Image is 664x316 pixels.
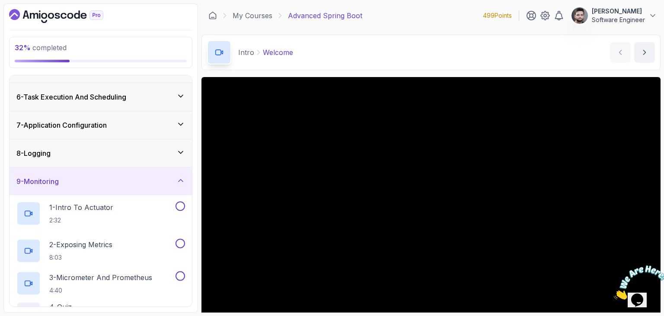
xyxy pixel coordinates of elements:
h3: 7 - Application Configuration [16,120,107,130]
p: 2 - Exposing Metrics [49,240,112,250]
h3: 9 - Monitoring [16,176,59,187]
p: 2:32 [49,216,113,225]
img: Chat attention grabber [3,3,57,38]
button: 2-Exposing Metrics8:03 [16,239,185,263]
a: My Courses [233,10,272,21]
h3: 8 - Logging [16,148,51,158]
span: completed [15,43,67,52]
span: 1 [3,3,7,11]
p: 4:40 [49,286,152,295]
button: 9-Monitoring [10,168,192,195]
button: 7-Application Configuration [10,111,192,139]
button: previous content [610,42,631,63]
p: 8:03 [49,254,112,262]
a: Dashboard [9,9,123,23]
p: 4 - Quiz [49,302,72,312]
button: 8-Logging [10,139,192,167]
iframe: chat widget [610,262,664,303]
span: 32 % [15,43,31,52]
button: 1-Intro To Actuator2:32 [16,202,185,226]
p: Intro [238,47,254,58]
button: 6-Task Execution And Scheduling [10,83,192,111]
button: next content [634,42,655,63]
button: 3-Micrometer And Prometheus4:40 [16,271,185,296]
button: user profile image[PERSON_NAME]Software Engineer [571,7,657,24]
p: [PERSON_NAME] [592,7,645,16]
p: 1 - Intro To Actuator [49,203,113,213]
p: Welcome [263,47,293,58]
p: 3 - Micrometer And Prometheus [49,272,152,283]
a: Dashboard [208,11,217,20]
p: Software Engineer [592,16,645,24]
h3: 6 - Task Execution And Scheduling [16,92,126,102]
p: Advanced Spring Boot [288,10,362,21]
p: 499 Points [483,11,512,20]
img: user profile image [571,7,588,24]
